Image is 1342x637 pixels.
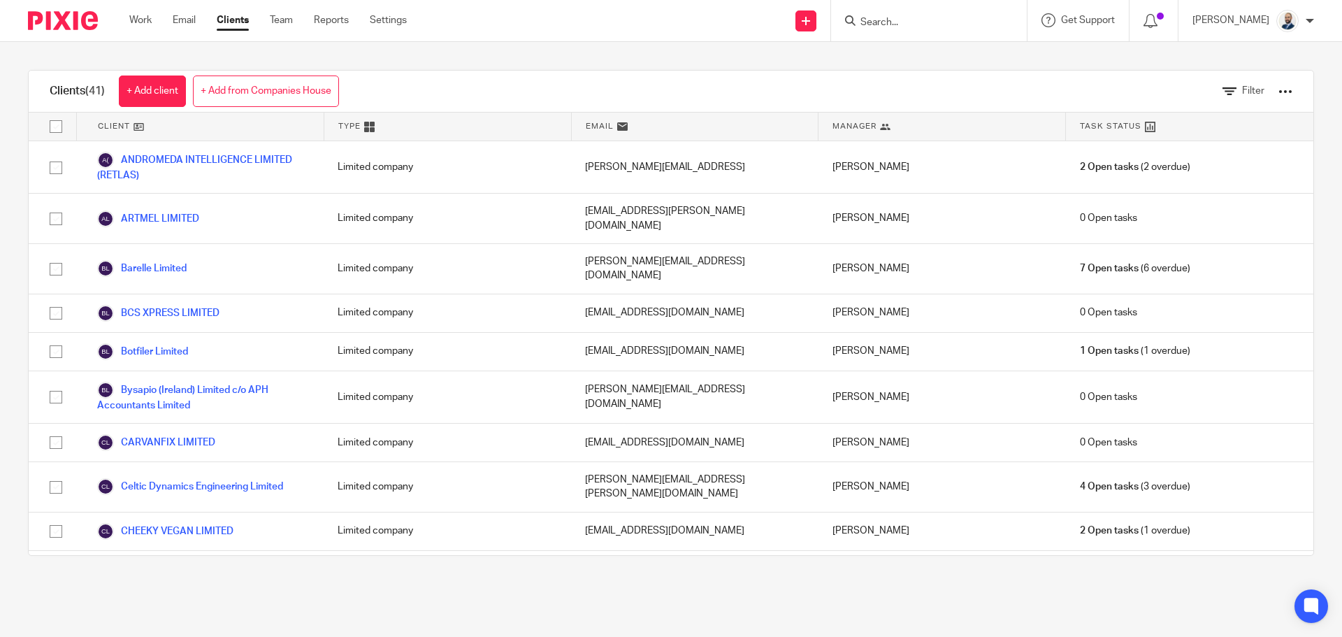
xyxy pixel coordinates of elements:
div: [PERSON_NAME][EMAIL_ADDRESS][PERSON_NAME][DOMAIN_NAME] [571,462,818,512]
div: [PERSON_NAME] [818,371,1066,423]
a: Reports [314,13,349,27]
div: [PERSON_NAME] [818,513,1066,550]
p: [PERSON_NAME] [1192,13,1269,27]
div: [PERSON_NAME][EMAIL_ADDRESS][PERSON_NAME][DOMAIN_NAME] [571,551,818,601]
span: 2 Open tasks [1080,524,1139,538]
div: [PERSON_NAME] [818,551,1066,601]
a: Botfiler Limited [97,343,188,360]
div: Limited company [324,462,571,512]
img: Pixie [28,11,98,30]
img: svg%3E [97,152,114,169]
div: [EMAIL_ADDRESS][PERSON_NAME][DOMAIN_NAME] [571,194,818,243]
div: [PERSON_NAME] [818,294,1066,332]
img: svg%3E [97,260,114,277]
div: [PERSON_NAME][EMAIL_ADDRESS] [571,141,818,193]
span: 0 Open tasks [1080,211,1137,225]
span: Manager [832,120,876,132]
span: Email [586,120,614,132]
div: Limited company [324,194,571,243]
a: + Add from Companies House [193,76,339,107]
div: Limited company [324,141,571,193]
div: Limited company [324,294,571,332]
a: BCS XPRESS LIMITED [97,305,219,322]
a: + Add client [119,76,186,107]
span: 4 Open tasks [1080,480,1139,494]
img: svg%3E [97,343,114,360]
span: 1 Open tasks [1080,344,1139,358]
div: [EMAIL_ADDRESS][DOMAIN_NAME] [571,424,818,461]
span: Filter [1242,86,1264,96]
a: ARTMEL LIMITED [97,210,199,227]
img: svg%3E [97,478,114,495]
div: [PERSON_NAME] [818,333,1066,371]
img: svg%3E [97,382,114,399]
a: Bysapio (Ireland) Limited c/o APH Accountants Limited [97,382,310,413]
div: Limited company [324,244,571,294]
div: [PERSON_NAME] [818,462,1066,512]
img: svg%3E [97,434,114,451]
img: Mark%20LI%20profiler.png [1276,10,1299,32]
div: Sole Trader / Self-Assessed [324,551,571,601]
input: Select all [43,113,69,140]
img: svg%3E [97,210,114,227]
div: [PERSON_NAME] [818,424,1066,461]
div: Limited company [324,333,571,371]
span: Task Status [1080,120,1141,132]
span: Client [98,120,130,132]
img: svg%3E [97,523,114,540]
div: [PERSON_NAME][EMAIL_ADDRESS][DOMAIN_NAME] [571,371,818,423]
input: Search [859,17,985,29]
a: Barelle Limited [97,260,187,277]
div: Limited company [324,371,571,423]
span: (6 overdue) [1080,262,1190,275]
span: 0 Open tasks [1080,436,1137,450]
div: [EMAIL_ADDRESS][DOMAIN_NAME] [571,333,818,371]
span: 2 Open tasks [1080,160,1139,174]
a: Clients [217,13,249,27]
span: 0 Open tasks [1080,390,1137,404]
span: (1 overdue) [1080,524,1190,538]
span: (41) [85,85,105,96]
span: (2 overdue) [1080,160,1190,174]
a: ANDROMEDA INTELLIGENCE LIMITED (RETLAS) [97,152,310,182]
span: 7 Open tasks [1080,262,1139,275]
div: [PERSON_NAME] [818,194,1066,243]
div: [PERSON_NAME] [818,141,1066,193]
div: [EMAIL_ADDRESS][DOMAIN_NAME] [571,294,818,332]
span: (1 overdue) [1080,344,1190,358]
a: Celtic Dynamics Engineering Limited [97,478,283,495]
h1: Clients [50,84,105,99]
a: Email [173,13,196,27]
div: [EMAIL_ADDRESS][DOMAIN_NAME] [571,513,818,550]
span: 0 Open tasks [1080,306,1137,320]
span: (3 overdue) [1080,480,1190,494]
a: Work [129,13,152,27]
span: Get Support [1061,15,1115,25]
a: CHEEKY VEGAN LIMITED [97,523,233,540]
img: svg%3E [97,305,114,322]
div: [PERSON_NAME] [818,244,1066,294]
a: Team [270,13,293,27]
a: Settings [370,13,407,27]
a: CARVANFIX LIMITED [97,434,215,451]
div: Limited company [324,513,571,550]
div: [PERSON_NAME][EMAIL_ADDRESS][DOMAIN_NAME] [571,244,818,294]
div: Limited company [324,424,571,461]
span: Type [338,120,361,132]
